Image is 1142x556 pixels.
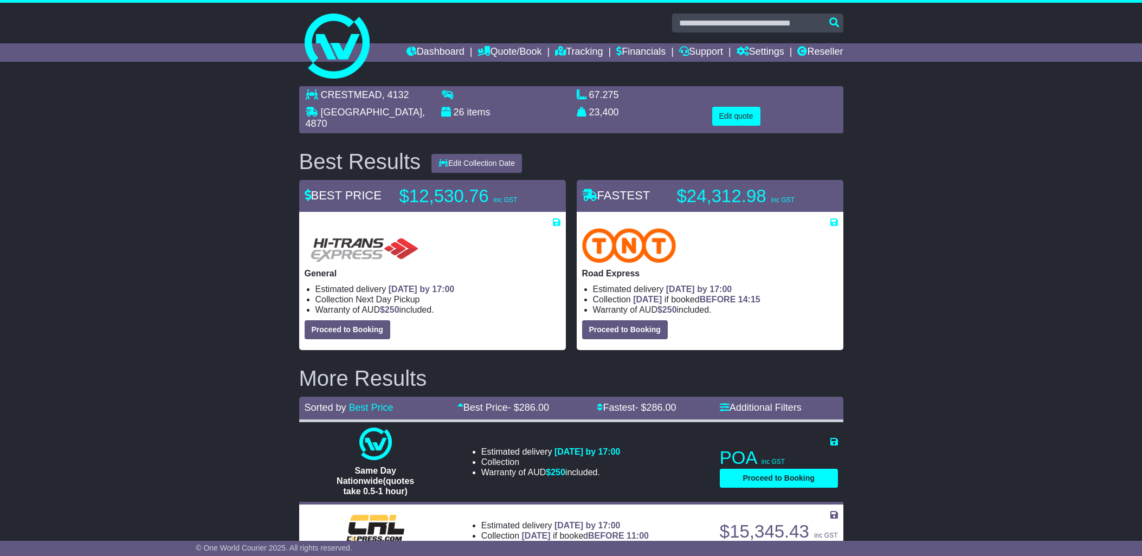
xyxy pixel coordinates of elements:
a: Quote/Book [478,43,541,62]
img: CRL: General [340,512,411,544]
span: inc GST [771,196,795,204]
span: [DATE] [522,531,551,540]
p: $24,312.98 [677,185,812,207]
span: 14:15 [738,295,760,304]
span: 286.00 [519,402,549,413]
span: items [467,107,491,118]
li: Collection [481,457,621,467]
a: Best Price- $286.00 [457,402,549,413]
span: - $ [508,402,549,413]
span: , 4870 [306,107,425,130]
button: Proceed to Booking [720,469,838,488]
button: Proceed to Booking [582,320,668,339]
img: TNT Domestic: Road Express [582,228,676,263]
span: [DATE] by 17:00 [554,447,621,456]
button: Edit Collection Date [431,154,522,173]
a: Additional Filters [720,402,802,413]
span: [DATE] by 17:00 [554,521,621,530]
span: inc GST [494,196,517,204]
p: $15,345.43 [720,521,838,542]
a: Settings [737,43,784,62]
li: Warranty of AUD included. [481,467,621,477]
span: 250 [662,305,677,314]
span: [DATE] by 17:00 [389,285,455,294]
span: [DATE] [633,295,662,304]
a: Financials [616,43,666,62]
a: Fastest- $286.00 [597,402,676,413]
span: - $ [635,402,676,413]
span: [DATE] by 17:00 [666,285,732,294]
a: Support [679,43,723,62]
span: 286.00 [647,402,676,413]
span: Next Day Pickup [356,295,420,304]
span: Sorted by [305,402,346,413]
p: General [305,268,560,279]
button: Proceed to Booking [305,320,390,339]
a: Dashboard [407,43,464,62]
span: $ [380,305,399,314]
span: if booked [633,295,760,304]
p: Road Express [582,268,838,279]
span: BEFORE [588,531,624,540]
span: inc GST [762,458,785,466]
li: Estimated delivery [481,447,621,457]
img: HiTrans (Machship): General [305,228,423,263]
span: $ [546,468,565,477]
li: Collection [593,294,838,305]
span: FASTEST [582,189,650,202]
span: $ [657,305,677,314]
a: Best Price [349,402,393,413]
span: 67.275 [589,89,619,100]
span: 250 [385,305,399,314]
span: inc GST [814,532,837,539]
a: Tracking [555,43,603,62]
li: Collection [315,294,560,305]
a: Reseller [797,43,843,62]
p: POA [720,447,838,469]
span: 11:00 [627,531,649,540]
span: 23,400 [589,107,619,118]
p: $12,530.76 [399,185,535,207]
li: Collection [481,531,649,541]
li: Warranty of AUD included. [593,305,838,315]
span: © One World Courier 2025. All rights reserved. [196,544,352,552]
li: Estimated delivery [481,520,649,531]
span: BEST PRICE [305,189,382,202]
span: 26 [454,107,464,118]
span: , 4132 [382,89,409,100]
h2: More Results [299,366,843,390]
span: BEFORE [700,295,736,304]
span: [GEOGRAPHIC_DATA] [321,107,422,118]
span: CRESTMEAD [321,89,382,100]
span: 250 [551,468,565,477]
li: Warranty of AUD included. [315,305,560,315]
div: Best Results [294,150,427,173]
img: One World Courier: Same Day Nationwide(quotes take 0.5-1 hour) [359,428,392,460]
span: Same Day Nationwide(quotes take 0.5-1 hour) [337,466,414,496]
li: Estimated delivery [593,284,838,294]
span: if booked [522,531,649,540]
li: Estimated delivery [315,284,560,294]
button: Edit quote [712,107,760,126]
